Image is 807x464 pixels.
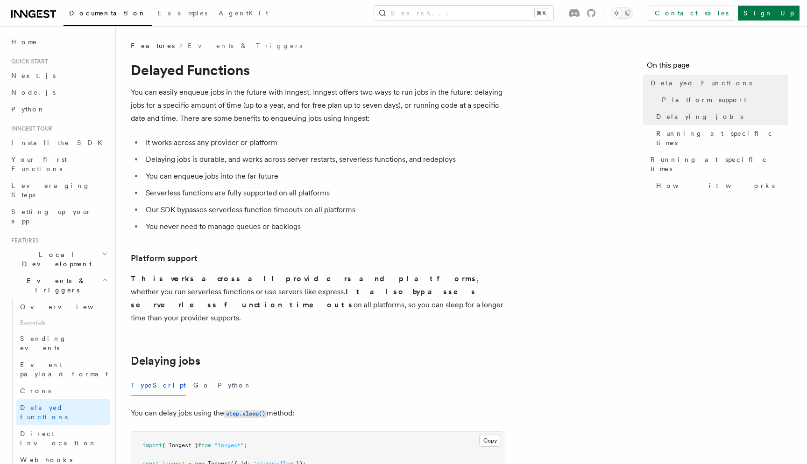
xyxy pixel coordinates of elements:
[7,58,48,65] span: Quick start
[7,84,110,101] a: Node.js
[143,153,504,166] li: Delaying jobs is durable, and works across server restarts, serverless functions, and redeploys
[656,129,788,147] span: Running at specific times
[662,95,746,104] span: Platform support
[7,177,110,203] a: Leveraging Steps
[7,101,110,118] a: Python
[16,356,110,382] a: Event payload format
[20,335,67,352] span: Sending events
[16,298,110,315] a: Overview
[152,3,213,25] a: Examples
[652,125,788,151] a: Running at specific times
[162,442,198,449] span: { Inngest }
[647,75,788,91] a: Delayed Functions
[20,430,97,447] span: Direct invocation
[647,60,788,75] h4: On this page
[142,442,162,449] span: import
[244,442,247,449] span: ;
[131,272,504,325] p: , whether you run serverless functions or use servers like express. on all platforms, so you can ...
[20,456,72,464] span: Webhooks
[143,136,504,149] li: It works across any provider or platform
[20,303,116,311] span: Overview
[11,105,45,113] span: Python
[143,220,504,233] li: You never need to manage queues or backlogs
[143,187,504,200] li: Serverless functions are fully supported on all platforms
[131,354,200,367] a: Delaying jobs
[64,3,152,26] a: Documentation
[16,315,110,330] span: Essentials
[157,9,207,17] span: Examples
[143,170,504,183] li: You can enqueue jobs into the far future
[143,203,504,216] li: Our SDK bypasses serverless function timeouts on all platforms
[649,6,734,21] a: Contact sales
[224,410,267,418] code: step.sleep()
[11,182,90,199] span: Leveraging Steps
[651,78,752,88] span: Delayed Functions
[7,246,110,272] button: Local Development
[11,208,92,225] span: Setting up your app
[652,108,788,125] a: Delaying jobs
[193,375,210,396] button: Go
[7,237,39,244] span: Features
[374,6,553,21] button: Search...⌘K
[11,139,108,146] span: Install the SDK
[656,181,775,190] span: How it works
[218,375,252,396] button: Python
[7,203,110,229] a: Setting up your app
[224,409,267,417] a: step.sleep()
[213,3,274,25] a: AgentKit
[7,134,110,151] a: Install the SDK
[7,34,110,50] a: Home
[131,86,504,125] p: You can easily enqueue jobs in the future with Inngest. Inngest offers two ways to run jobs in th...
[131,41,175,50] span: Features
[11,156,67,173] span: Your first Functions
[647,151,788,177] a: Running at specific times
[7,250,102,269] span: Local Development
[7,151,110,177] a: Your first Functions
[69,9,146,17] span: Documentation
[20,387,51,395] span: Crons
[479,435,501,447] button: Copy
[7,67,110,84] a: Next.js
[20,404,68,421] span: Delayed functions
[131,407,504,420] p: You can delay jobs using the method:
[214,442,244,449] span: "inngest"
[16,330,110,356] a: Sending events
[11,37,37,47] span: Home
[652,177,788,194] a: How it works
[7,276,102,295] span: Events & Triggers
[198,442,211,449] span: from
[658,91,788,108] a: Platform support
[219,9,268,17] span: AgentKit
[131,62,504,78] h1: Delayed Functions
[16,425,110,451] a: Direct invocation
[651,155,788,173] span: Running at specific times
[611,7,633,19] button: Toggle dark mode
[11,72,56,79] span: Next.js
[188,41,302,50] a: Events & Triggers
[656,112,743,121] span: Delaying jobs
[131,375,186,396] button: TypeScript
[131,252,198,265] a: Platform support
[16,382,110,399] a: Crons
[738,6,800,21] a: Sign Up
[131,274,477,283] strong: This works across all providers and platforms
[16,399,110,425] a: Delayed functions
[11,89,56,96] span: Node.js
[7,272,110,298] button: Events & Triggers
[535,8,548,18] kbd: ⌘K
[7,125,52,132] span: Inngest tour
[20,361,108,378] span: Event payload format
